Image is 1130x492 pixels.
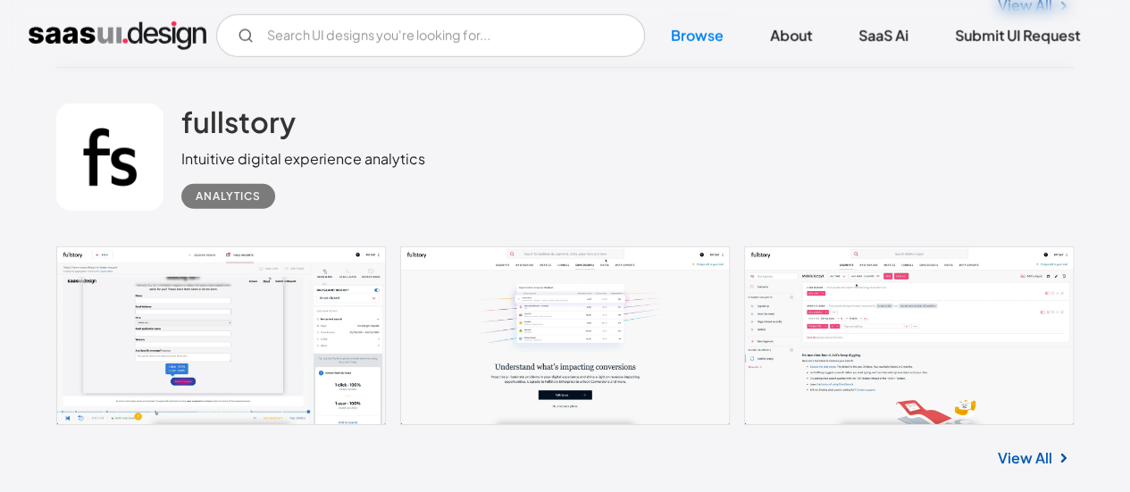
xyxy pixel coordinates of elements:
[933,16,1101,55] a: Submit UI Request
[998,447,1052,469] a: View All
[181,104,296,139] h2: fullstory
[181,148,425,170] div: Intuitive digital experience analytics
[29,21,206,50] a: home
[749,16,833,55] a: About
[649,16,745,55] a: Browse
[196,186,261,207] div: Analytics
[181,104,296,148] a: fullstory
[837,16,930,55] a: SaaS Ai
[216,14,645,57] input: Search UI designs you're looking for...
[216,14,645,57] form: Email Form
